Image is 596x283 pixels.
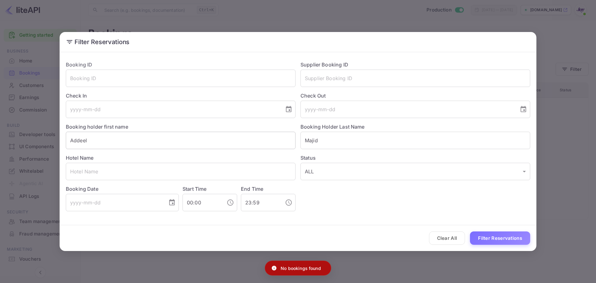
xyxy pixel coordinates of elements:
[300,124,365,130] label: Booking Holder Last Name
[66,124,128,130] label: Booking holder first name
[300,62,348,68] label: Supplier Booking ID
[66,92,296,99] label: Check In
[300,132,530,149] input: Holder Last Name
[66,132,296,149] input: Holder First Name
[470,231,530,245] button: Filter Reservations
[66,155,94,161] label: Hotel Name
[300,163,530,180] div: ALL
[282,103,295,116] button: Choose date
[66,185,179,193] label: Booking Date
[429,231,465,245] button: Clear All
[224,196,237,209] button: Choose time, selected time is 12:00 AM
[66,70,296,87] input: Booking ID
[300,154,530,162] label: Status
[183,194,222,211] input: hh:mm
[66,101,280,118] input: yyyy-mm-dd
[66,194,163,211] input: yyyy-mm-dd
[300,70,530,87] input: Supplier Booking ID
[66,62,93,68] label: Booking ID
[300,101,515,118] input: yyyy-mm-dd
[166,196,178,209] button: Choose date
[183,186,207,192] label: Start Time
[300,92,530,99] label: Check Out
[282,196,295,209] button: Choose time, selected time is 11:59 PM
[241,194,280,211] input: hh:mm
[517,103,530,116] button: Choose date
[60,32,536,52] h2: Filter Reservations
[281,265,321,272] p: No bookings found
[241,186,263,192] label: End Time
[66,163,296,180] input: Hotel Name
